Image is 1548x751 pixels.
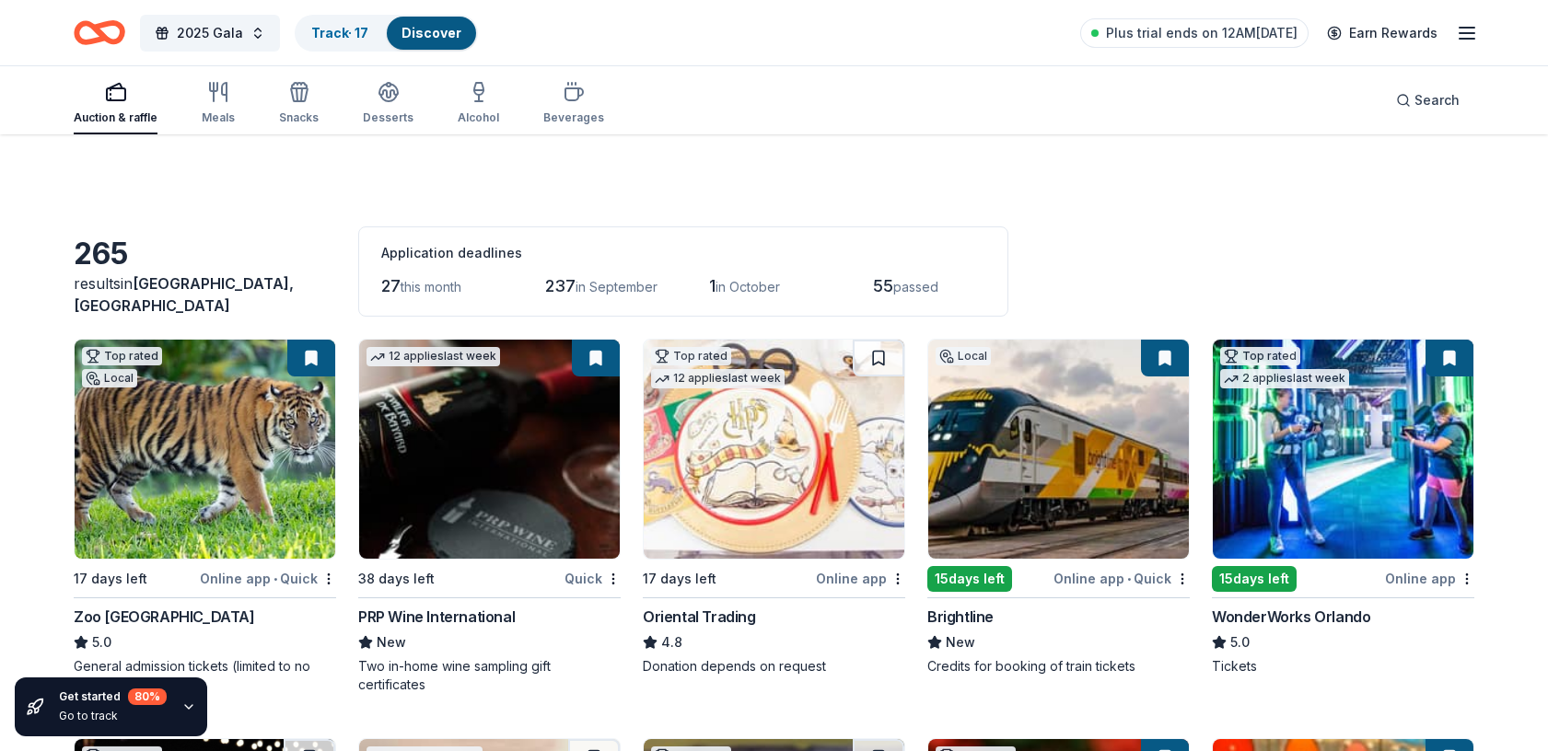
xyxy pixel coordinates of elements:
[643,339,905,676] a: Image for Oriental TradingTop rated12 applieslast week17 days leftOnline appOriental Trading4.8Do...
[381,276,401,295] span: 27
[1381,82,1474,119] button: Search
[358,657,621,694] div: Two in-home wine sampling gift certificates
[92,631,111,653] span: 5.0
[363,110,413,125] div: Desserts
[1414,89,1460,111] span: Search
[128,688,167,705] div: 80 %
[927,566,1012,592] div: 15 days left
[75,340,335,559] img: Image for Zoo Miami
[202,110,235,125] div: Meals
[458,74,499,134] button: Alcohol
[74,236,336,272] div: 265
[177,22,243,44] span: 2025 Gala
[402,25,461,40] a: Discover
[140,15,280,52] button: 2025 Gala
[401,279,461,295] span: this month
[928,340,1189,559] img: Image for Brightline
[564,567,621,590] div: Quick
[377,631,406,653] span: New
[279,74,319,134] button: Snacks
[200,567,336,590] div: Online app Quick
[74,272,336,317] div: results
[709,276,716,295] span: 1
[643,657,905,676] div: Donation depends on request
[74,339,336,694] a: Image for Zoo MiamiTop ratedLocal17 days leftOnline app•QuickZoo [GEOGRAPHIC_DATA]5.0General admi...
[927,657,1190,676] div: Credits for booking of train tickets
[643,606,756,628] div: Oriental Trading
[367,347,500,366] div: 12 applies last week
[545,276,576,295] span: 237
[1213,340,1473,559] img: Image for WonderWorks Orlando
[543,74,604,134] button: Beverages
[279,110,319,125] div: Snacks
[1080,18,1309,48] a: Plus trial ends on 12AM[DATE]
[1127,572,1131,586] span: •
[358,568,435,590] div: 38 days left
[1385,567,1474,590] div: Online app
[661,631,682,653] span: 4.8
[1212,606,1370,628] div: WonderWorks Orlando
[1220,369,1349,388] div: 2 applies last week
[927,339,1190,676] a: Image for BrightlineLocal15days leftOnline app•QuickBrightlineNewCredits for booking of train tic...
[381,242,985,264] div: Application deadlines
[458,110,499,125] div: Alcohol
[643,568,716,590] div: 17 days left
[74,606,255,628] div: Zoo [GEOGRAPHIC_DATA]
[1106,22,1298,44] span: Plus trial ends on 12AM[DATE]
[543,110,604,125] div: Beverages
[644,340,904,559] img: Image for Oriental Trading
[74,11,125,54] a: Home
[59,709,167,723] div: Go to track
[873,276,893,295] span: 55
[359,340,620,559] img: Image for PRP Wine International
[358,339,621,694] a: Image for PRP Wine International12 applieslast week38 days leftQuickPRP Wine InternationalNewTwo ...
[816,567,905,590] div: Online app
[1212,657,1474,676] div: Tickets
[1212,339,1474,676] a: Image for WonderWorks OrlandoTop rated2 applieslast week15days leftOnline appWonderWorks Orlando5...
[74,568,147,590] div: 17 days left
[74,657,336,694] div: General admission tickets (limited to no more than 4 tickets)
[74,110,157,125] div: Auction & raffle
[936,347,991,365] div: Local
[295,15,478,52] button: Track· 17Discover
[651,369,785,388] div: 12 applies last week
[1220,347,1300,365] div: Top rated
[1230,631,1250,653] span: 5.0
[363,74,413,134] button: Desserts
[59,688,167,705] div: Get started
[1212,566,1297,592] div: 15 days left
[274,572,277,586] span: •
[576,279,658,295] span: in September
[1316,17,1449,50] a: Earn Rewards
[311,25,368,40] a: Track· 17
[893,279,938,295] span: passed
[1053,567,1190,590] div: Online app Quick
[716,279,780,295] span: in October
[74,274,294,315] span: in
[358,606,515,628] div: PRP Wine International
[82,347,162,365] div: Top rated
[927,606,994,628] div: Brightline
[202,74,235,134] button: Meals
[74,274,294,315] span: [GEOGRAPHIC_DATA], [GEOGRAPHIC_DATA]
[74,74,157,134] button: Auction & raffle
[651,347,731,365] div: Top rated
[946,631,975,653] span: New
[82,369,137,387] div: Local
